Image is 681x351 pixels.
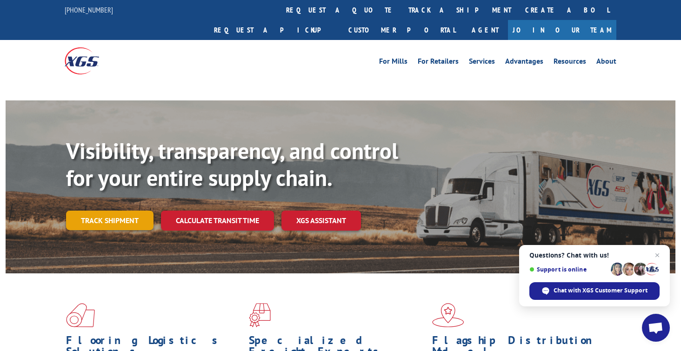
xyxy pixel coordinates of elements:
b: Visibility, transparency, and control for your entire supply chain. [66,136,398,192]
a: For Mills [379,58,407,68]
a: Customer Portal [341,20,462,40]
a: Calculate transit time [161,211,274,231]
a: Advantages [505,58,543,68]
span: Close chat [652,250,663,261]
img: xgs-icon-focused-on-flooring-red [249,303,271,327]
a: Request a pickup [207,20,341,40]
img: xgs-icon-flagship-distribution-model-red [432,303,464,327]
div: Chat with XGS Customer Support [529,282,660,300]
div: Open chat [642,314,670,342]
a: About [596,58,616,68]
a: Join Our Team [508,20,616,40]
a: Track shipment [66,211,154,230]
a: XGS ASSISTANT [281,211,361,231]
span: Support is online [529,266,608,273]
a: Resources [554,58,586,68]
a: Services [469,58,495,68]
span: Chat with XGS Customer Support [554,286,648,295]
img: xgs-icon-total-supply-chain-intelligence-red [66,303,95,327]
a: Agent [462,20,508,40]
a: [PHONE_NUMBER] [65,5,113,14]
a: For Retailers [418,58,459,68]
span: Questions? Chat with us! [529,252,660,259]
